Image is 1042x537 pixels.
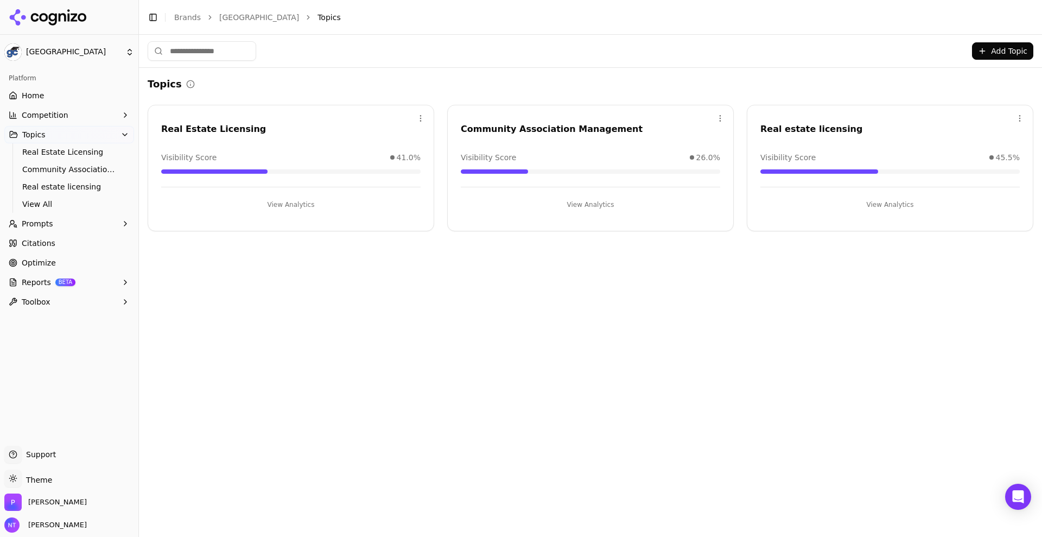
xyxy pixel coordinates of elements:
[161,196,421,213] button: View Analytics
[22,218,53,229] span: Prompts
[22,257,56,268] span: Optimize
[461,152,516,163] span: Visibility Score
[22,147,117,157] span: Real Estate Licensing
[22,277,51,288] span: Reports
[4,70,134,87] div: Platform
[26,47,121,57] span: [GEOGRAPHIC_DATA]
[317,12,341,23] span: Topics
[760,196,1020,213] button: View Analytics
[22,296,50,307] span: Toolbox
[22,110,68,121] span: Competition
[22,90,44,101] span: Home
[22,238,55,249] span: Citations
[18,144,121,160] a: Real Estate Licensing
[4,293,134,311] button: Toolbox
[28,497,87,507] span: Perrill
[4,126,134,143] button: Topics
[4,274,134,291] button: ReportsBETA
[4,517,20,533] img: Nate Tower
[55,279,75,286] span: BETA
[24,520,87,530] span: [PERSON_NAME]
[161,152,217,163] span: Visibility Score
[4,215,134,232] button: Prompts
[161,123,421,136] div: Real Estate Licensing
[996,152,1020,163] span: 45.5%
[4,87,134,104] a: Home
[461,123,720,136] div: Community Association Management
[4,517,87,533] button: Open user button
[22,476,52,484] span: Theme
[219,12,299,23] a: [GEOGRAPHIC_DATA]
[4,235,134,252] a: Citations
[18,179,121,194] a: Real estate licensing
[22,164,117,175] span: Community Association Management
[22,449,56,460] span: Support
[397,152,421,163] span: 41.0%
[4,494,87,511] button: Open organization switcher
[22,199,117,210] span: View All
[174,12,1012,23] nav: breadcrumb
[4,494,22,511] img: Perrill
[22,181,117,192] span: Real estate licensing
[4,254,134,271] a: Optimize
[972,42,1033,60] button: Add Topic
[148,77,182,92] h2: Topics
[174,13,201,22] a: Brands
[461,196,720,213] button: View Analytics
[696,152,720,163] span: 26.0%
[4,106,134,124] button: Competition
[22,129,46,140] span: Topics
[18,162,121,177] a: Community Association Management
[760,152,816,163] span: Visibility Score
[1005,484,1031,510] div: Open Intercom Messenger
[18,197,121,212] a: View All
[4,43,22,61] img: Gold Coast Schools
[760,123,1020,136] div: Real estate licensing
